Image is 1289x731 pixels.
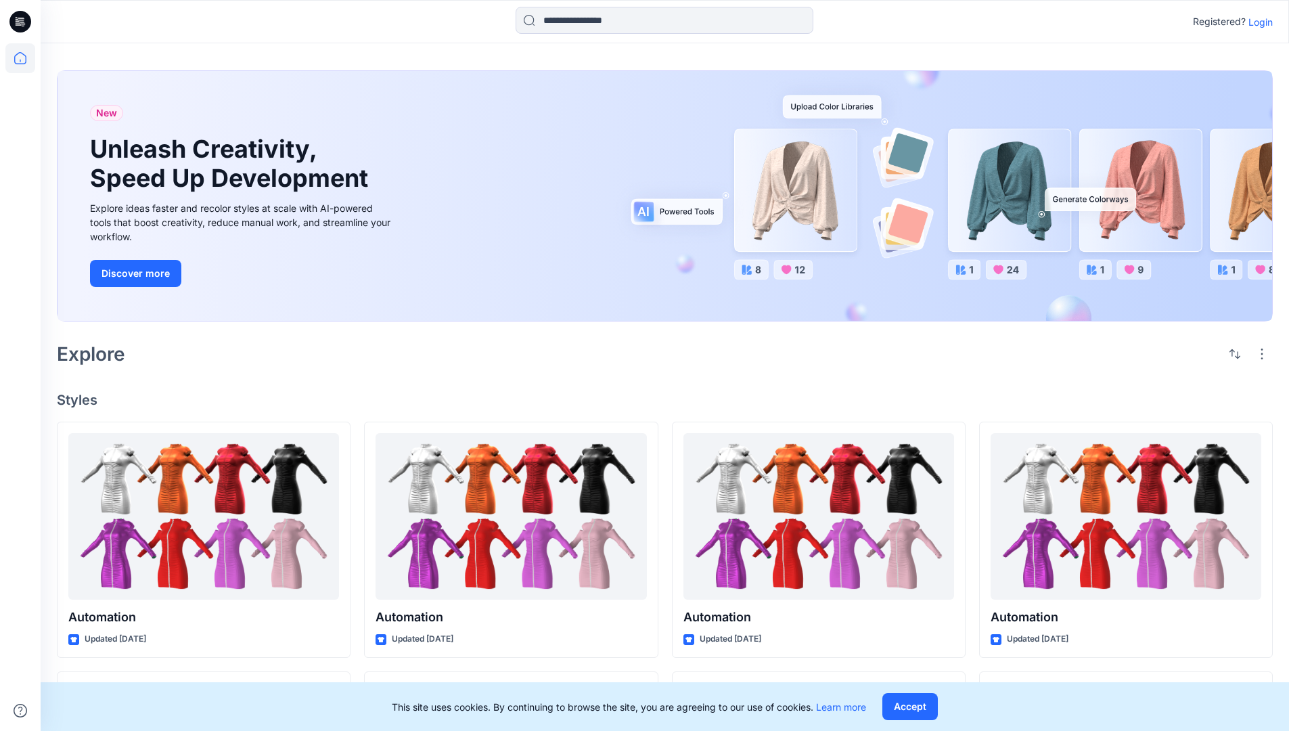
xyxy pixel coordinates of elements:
[68,608,339,627] p: Automation
[683,433,954,600] a: Automation
[376,433,646,600] a: Automation
[991,433,1261,600] a: Automation
[700,632,761,646] p: Updated [DATE]
[96,105,117,121] span: New
[1193,14,1246,30] p: Registered?
[90,135,374,193] h1: Unleash Creativity, Speed Up Development
[1007,632,1068,646] p: Updated [DATE]
[90,260,394,287] a: Discover more
[68,433,339,600] a: Automation
[90,201,394,244] div: Explore ideas faster and recolor styles at scale with AI-powered tools that boost creativity, red...
[57,392,1273,408] h4: Styles
[882,693,938,720] button: Accept
[392,632,453,646] p: Updated [DATE]
[85,632,146,646] p: Updated [DATE]
[57,343,125,365] h2: Explore
[90,260,181,287] button: Discover more
[683,608,954,627] p: Automation
[816,701,866,713] a: Learn more
[392,700,866,714] p: This site uses cookies. By continuing to browse the site, you are agreeing to our use of cookies.
[1248,15,1273,29] p: Login
[376,608,646,627] p: Automation
[991,608,1261,627] p: Automation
